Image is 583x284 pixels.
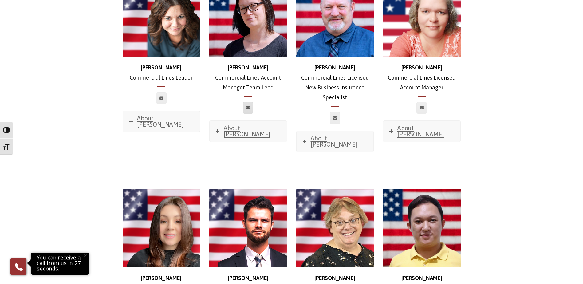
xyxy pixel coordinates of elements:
strong: [PERSON_NAME] [141,64,182,71]
span: About [PERSON_NAME] [397,124,444,138]
span: About [PERSON_NAME] [224,124,270,138]
p: Commercial Lines Licensed Account Manager [383,63,461,93]
strong: [PERSON_NAME] [314,64,355,71]
p: Commercial Lines Account Manager Team Lead [209,63,287,93]
img: new_headshot_500x500 [123,189,200,267]
strong: [PERSON_NAME] [228,64,269,71]
a: About [PERSON_NAME] [210,121,287,142]
strong: [PERSON_NAME] [401,275,442,281]
p: Commercial Lines Leader [123,63,200,83]
img: Glenn Philapil, Jr. [383,189,461,267]
strong: [PERSON_NAME] [228,275,269,281]
strong: [PERSON_NAME] [401,64,442,71]
img: Zach_500x500 [209,189,287,267]
p: You can receive a call from us in 27 seconds. [32,254,88,273]
button: Close [78,249,92,262]
a: About [PERSON_NAME] [297,131,374,152]
span: About [PERSON_NAME] [137,115,184,128]
strong: [PERSON_NAME] [314,275,355,281]
strong: [PERSON_NAME] [141,275,182,281]
span: About [PERSON_NAME] [311,135,357,148]
a: About [PERSON_NAME] [383,121,460,142]
p: Commercial Lines Licensed New Business Insurance Specialist [296,63,374,103]
img: Phone icon [14,262,24,272]
img: Image (37) [296,189,374,267]
a: About [PERSON_NAME] [123,111,200,132]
